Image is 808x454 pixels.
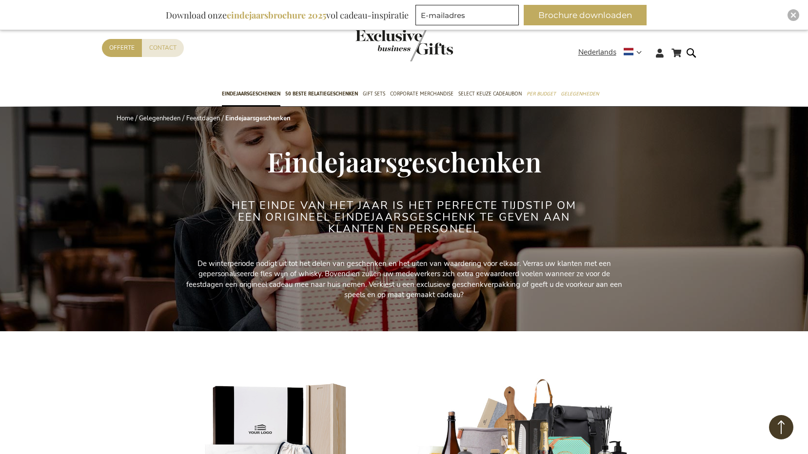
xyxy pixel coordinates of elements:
span: Eindejaarsgeschenken [267,143,541,179]
h2: Het einde van het jaar is het perfecte tijdstip om een origineel eindejaarsgeschenk te geven aan ... [221,200,587,235]
div: Close [788,9,799,21]
form: marketing offers and promotions [415,5,522,28]
div: Nederlands [578,47,648,58]
img: Close [790,12,796,18]
div: Download onze vol cadeau-inspiratie [161,5,413,25]
img: Exclusive Business gifts logo [355,29,453,61]
span: Nederlands [578,47,616,58]
a: Home [117,114,134,123]
a: Contact [142,39,184,57]
a: Offerte [102,39,142,57]
span: Gift Sets [363,89,385,99]
strong: Eindejaarsgeschenken [225,114,291,123]
a: store logo [355,29,404,61]
span: Eindejaarsgeschenken [222,89,280,99]
input: E-mailadres [415,5,519,25]
span: Select Keuze Cadeaubon [458,89,522,99]
span: 50 beste relatiegeschenken [285,89,358,99]
span: Per Budget [527,89,556,99]
p: De winterperiode nodigt uit tot het delen van geschenken en het uiten van waardering voor elkaar.... [185,259,624,301]
b: eindejaarsbrochure 2025 [227,9,326,21]
a: Feestdagen [186,114,220,123]
a: Gelegenheden [139,114,180,123]
span: Gelegenheden [561,89,599,99]
span: Corporate Merchandise [390,89,453,99]
button: Brochure downloaden [524,5,647,25]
